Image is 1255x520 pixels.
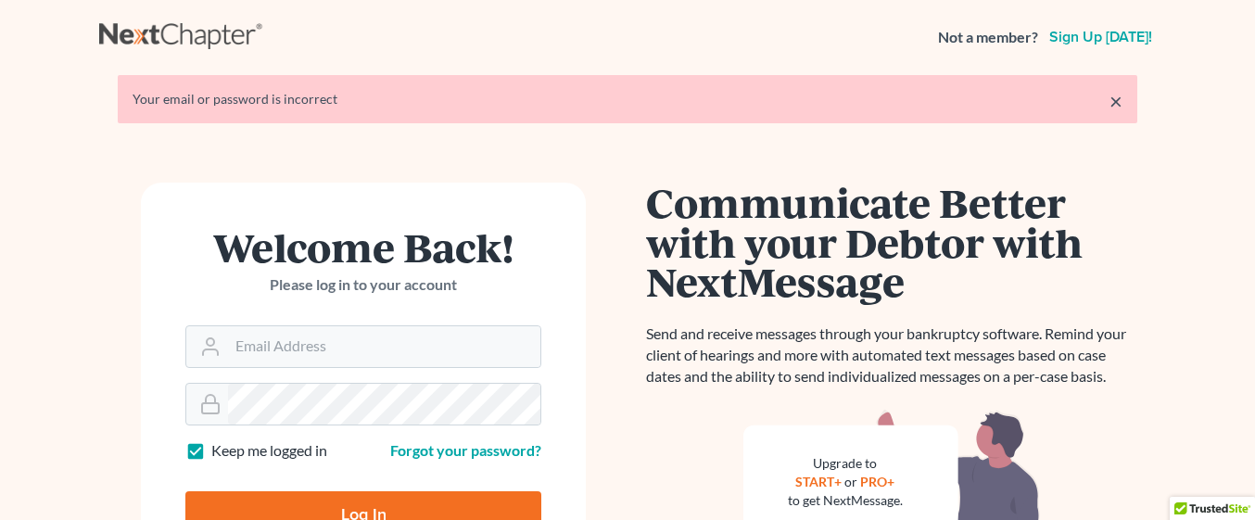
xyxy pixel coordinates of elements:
[788,491,903,510] div: to get NextMessage.
[646,323,1137,387] p: Send and receive messages through your bankruptcy software. Remind your client of hearings and mo...
[938,27,1038,48] strong: Not a member?
[185,274,541,296] p: Please log in to your account
[861,474,895,489] a: PRO+
[185,227,541,267] h1: Welcome Back!
[1046,30,1156,44] a: Sign up [DATE]!
[228,326,540,367] input: Email Address
[796,474,843,489] a: START+
[133,90,1122,108] div: Your email or password is incorrect
[646,183,1137,301] h1: Communicate Better with your Debtor with NextMessage
[845,474,858,489] span: or
[1109,90,1122,112] a: ×
[390,441,541,459] a: Forgot your password?
[211,440,327,462] label: Keep me logged in
[788,454,903,473] div: Upgrade to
